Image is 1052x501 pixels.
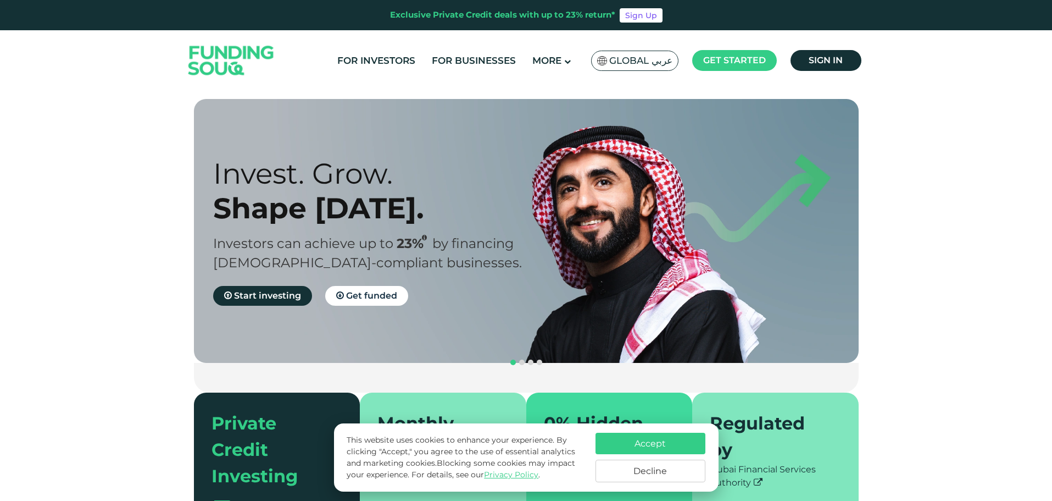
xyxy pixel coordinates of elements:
span: Investors can achieve up to [213,235,393,251]
button: Accept [595,433,705,454]
a: Get funded [325,286,408,306]
p: This website uses cookies to enhance your experience. By clicking "Accept," you agree to the use ... [347,434,584,481]
img: SA Flag [597,56,607,65]
a: Privacy Policy [484,470,538,480]
span: Global عربي [609,54,672,67]
div: Private Credit Investing [211,410,330,489]
span: Get started [703,55,766,65]
span: For details, see our . [411,470,540,480]
a: Start investing [213,286,312,306]
span: Sign in [809,55,843,65]
span: Blocking some cookies may impact your experience. [347,458,575,480]
span: Start investing [234,290,301,301]
span: 23% [397,235,432,251]
a: For Businesses [429,52,519,70]
div: Invest. Grow. [213,156,546,191]
div: Exclusive Private Credit deals with up to 23% return* [390,9,615,21]
button: navigation [517,358,526,367]
button: navigation [509,358,517,367]
a: Sign in [791,50,861,71]
i: 23% IRR (expected) ~ 15% Net yield (expected) [422,235,427,241]
div: Shape [DATE]. [213,191,546,225]
button: navigation [535,358,544,367]
a: Sign Up [620,8,663,23]
div: 0% Hidden Fees [544,410,662,463]
a: For Investors [335,52,418,70]
span: More [532,55,561,66]
img: Logo [177,33,285,89]
button: Decline [595,460,705,482]
span: Get funded [346,290,397,301]
div: Dubai Financial Services Authority [710,463,841,489]
div: Regulated by [710,410,828,463]
div: Monthly repayments [377,410,496,463]
button: navigation [526,358,535,367]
